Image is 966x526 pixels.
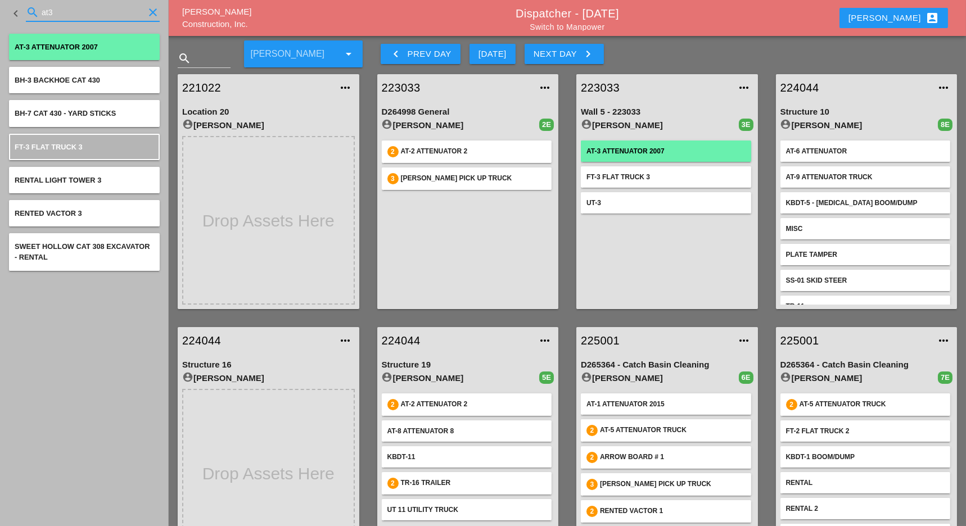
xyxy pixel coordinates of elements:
[15,109,116,117] span: BH-7 Cat 430 - YARD STICKS
[470,44,516,64] button: [DATE]
[387,478,399,489] div: 2
[786,198,945,208] div: KBDT-5 - [MEDICAL_DATA] Boom/dump
[786,250,945,260] div: Plate Tamper
[401,399,547,410] div: AT-2 Attenuator 2
[182,119,355,132] div: [PERSON_NAME]
[382,359,554,371] div: Structure 19
[387,426,547,436] div: AT-8 ATTENUATOR 8
[15,176,101,184] span: Rental Light Tower 3
[600,506,746,517] div: Rented Vactor 1
[800,399,945,410] div: AT-5 Attenuator Truck
[786,426,945,436] div: FT-2 Flat Truck 2
[539,119,554,131] div: 2E
[339,334,353,347] i: more_horiz
[839,8,948,28] button: [PERSON_NAME]
[581,106,753,119] div: Wall 5 - 223033
[739,119,753,131] div: 3E
[581,371,739,385] div: [PERSON_NAME]
[937,81,950,94] i: more_horiz
[586,425,598,436] div: 2
[387,146,399,157] div: 2
[938,371,953,384] div: 7E
[738,81,751,94] i: more_horiz
[539,371,554,384] div: 5E
[581,332,731,349] a: 225001
[15,242,150,261] span: Sweet Hollow Cat 308 Excavator - Rental
[780,332,931,349] a: 225001
[182,7,251,29] a: [PERSON_NAME] Construction, Inc.
[600,452,746,463] div: Arrow Board # 1
[937,334,950,347] i: more_horiz
[42,3,144,21] input: Search for equipment
[581,119,739,132] div: [PERSON_NAME]
[182,332,332,349] a: 224044
[182,79,332,96] a: 221022
[382,106,554,119] div: D264998 General
[581,371,592,383] i: account_circle
[586,452,598,463] div: 2
[401,146,547,157] div: AT-2 Attenuator 2
[146,6,160,19] i: clear
[15,76,100,84] span: BH-3 Backhoe CAT 430
[586,172,746,182] div: FT-3 Flat Truck 3
[786,504,945,514] div: Rental 2
[530,22,604,31] a: Switch to Manpower
[387,399,399,410] div: 2
[586,506,598,517] div: 2
[848,11,939,25] div: [PERSON_NAME]
[786,172,945,182] div: AT-9 Attenuator Truck
[15,143,83,151] span: FT-3 Flat Truck 3
[538,81,552,94] i: more_horiz
[387,173,399,184] div: 3
[182,106,355,119] div: Location 20
[525,44,604,64] button: Next Day
[786,275,945,285] div: SS-01 Skid Steer
[381,44,461,64] button: Prev Day
[182,119,193,130] i: account_circle
[182,359,355,371] div: Structure 16
[387,505,547,515] div: UT 11 UTILITY TRUCK
[780,359,953,371] div: D265364 - Catch Basin Cleaning
[382,79,532,96] a: 223033
[586,146,746,156] div: AT-3 Attenuator 2007
[178,52,191,65] i: search
[390,47,452,61] div: Prev Day
[15,43,98,51] span: AT-3 Attenuator 2007
[780,79,931,96] a: 224044
[926,11,939,25] i: account_box
[586,399,746,409] div: AT-1 Attenuator 2015
[342,47,356,61] i: arrow_drop_down
[780,371,792,383] i: account_circle
[382,371,540,385] div: [PERSON_NAME]
[600,479,746,490] div: [PERSON_NAME] Pick up Truck
[390,47,403,61] i: keyboard_arrow_left
[738,334,751,347] i: more_horiz
[786,224,945,234] div: MISC
[26,6,39,19] i: search
[382,119,393,130] i: account_circle
[339,81,353,94] i: more_horiz
[382,332,532,349] a: 224044
[182,371,193,383] i: account_circle
[938,119,953,131] div: 8E
[786,301,945,311] div: TR-11
[401,173,547,184] div: [PERSON_NAME] Pick up Truck
[581,79,731,96] a: 223033
[581,47,595,61] i: keyboard_arrow_right
[401,478,547,489] div: TR-16 Trailer
[600,425,746,436] div: AT-5 Attenuator Truck
[382,371,393,383] i: account_circle
[538,334,552,347] i: more_horiz
[786,399,797,410] div: 2
[786,478,945,488] div: RENTAL
[387,452,547,462] div: KBDT-11
[780,119,938,132] div: [PERSON_NAME]
[739,371,753,384] div: 6E
[586,479,598,490] div: 3
[780,119,792,130] i: account_circle
[780,371,938,385] div: [PERSON_NAME]
[534,47,595,61] div: Next Day
[9,7,22,20] i: keyboard_arrow_left
[586,198,746,208] div: UT-3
